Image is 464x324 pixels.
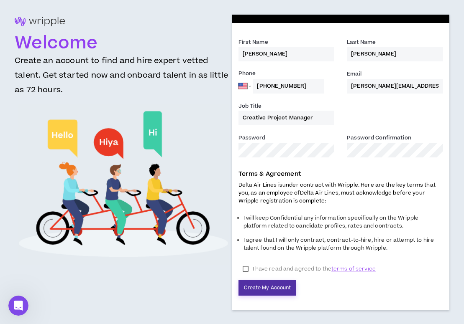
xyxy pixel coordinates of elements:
h3: Create an account to find and hire expert vetted talent. Get started now and onboard talent in as... [15,53,232,104]
button: Create My Account [238,280,297,296]
li: I agree that I will only contract, contract-to-hire, hire or attempt to hire talent found on the ... [244,234,443,256]
label: Password Confirmation [347,134,411,143]
label: First Name [238,38,268,48]
label: Job Title [238,102,262,111]
p: Terms & Agreement [238,170,443,179]
label: Phone [238,70,335,79]
label: I have read and agreed to the [238,263,380,275]
iframe: Intercom live chat [8,296,28,316]
label: Password [238,134,266,143]
label: Email [347,70,361,79]
li: I will keep Confidential any information specifically on the Wripple platform related to candidat... [244,212,443,234]
img: logo-brand.png [15,17,65,31]
h1: Welcome [15,33,232,53]
label: Last Name [347,38,376,48]
span: terms of service [331,265,376,273]
p: Delta Air Lines is under contract with Wripple. Here are the key terms that you, as an employee o... [238,181,443,205]
img: Welcome to Wripple [18,104,229,265]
